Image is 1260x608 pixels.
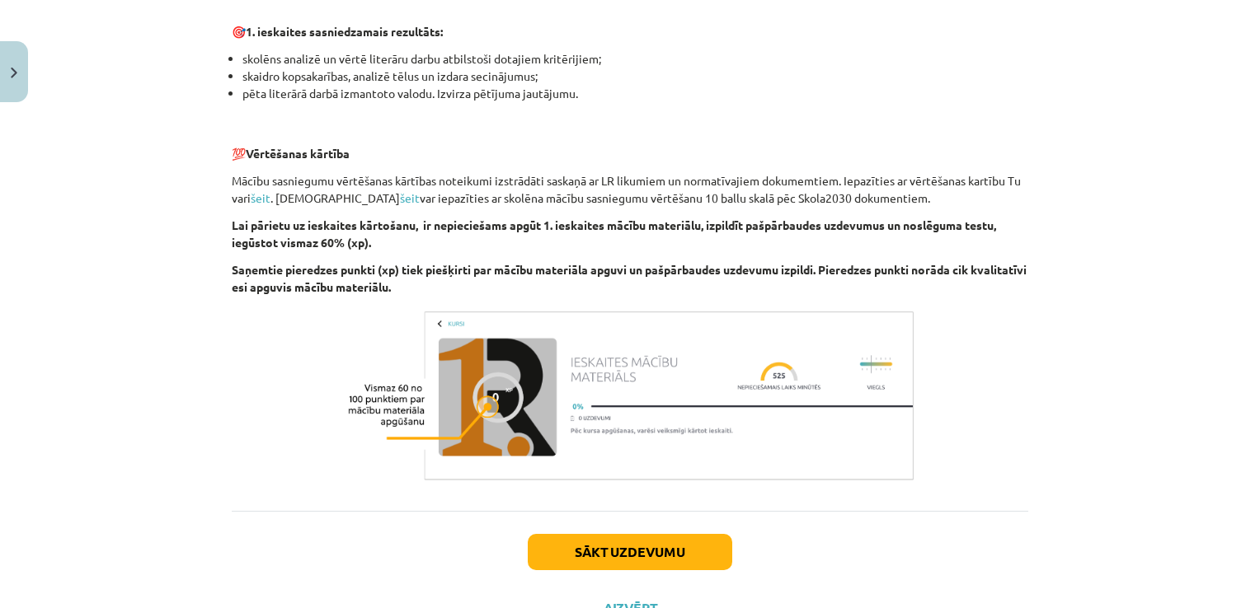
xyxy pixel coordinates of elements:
[242,68,1028,85] li: skaidro kopsakarības, analizē tēlus un izdara secinājumus;
[232,23,1028,40] p: 🎯
[11,68,17,78] img: icon-close-lesson-0947bae3869378f0d4975bcd49f059093ad1ed9edebbc8119c70593378902aed.svg
[232,217,996,250] b: Lai pārietu uz ieskaites kārtošanu, ir nepieciešams apgūt 1. ieskaites mācību materiālu, izpildīt...
[400,190,420,205] a: šeit
[246,24,443,39] strong: 1. ieskaites sasniedzamais rezultāts:
[246,146,350,161] b: Vērtēšanas kārtība
[528,534,732,570] button: Sākt uzdevumu
[232,262,1027,294] b: Saņemtie pieredzes punkti (xp) tiek piešķirti par mācību materiāla apguvi un pašpārbaudes uzdevum...
[251,190,270,205] a: šeit
[232,172,1028,207] p: Mācību sasniegumu vērtēšanas kārtības noteikumi izstrādāti saskaņā ar LR likumiem un normatīvajie...
[242,50,1028,68] li: skolēns analizē un vērtē literāru darbu atbilstoši dotajiem kritērijiem;
[232,128,1028,162] p: 💯
[242,85,1028,119] li: pēta literārā darbā izmantoto valodu. Izvirza pētījuma jautājumu.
